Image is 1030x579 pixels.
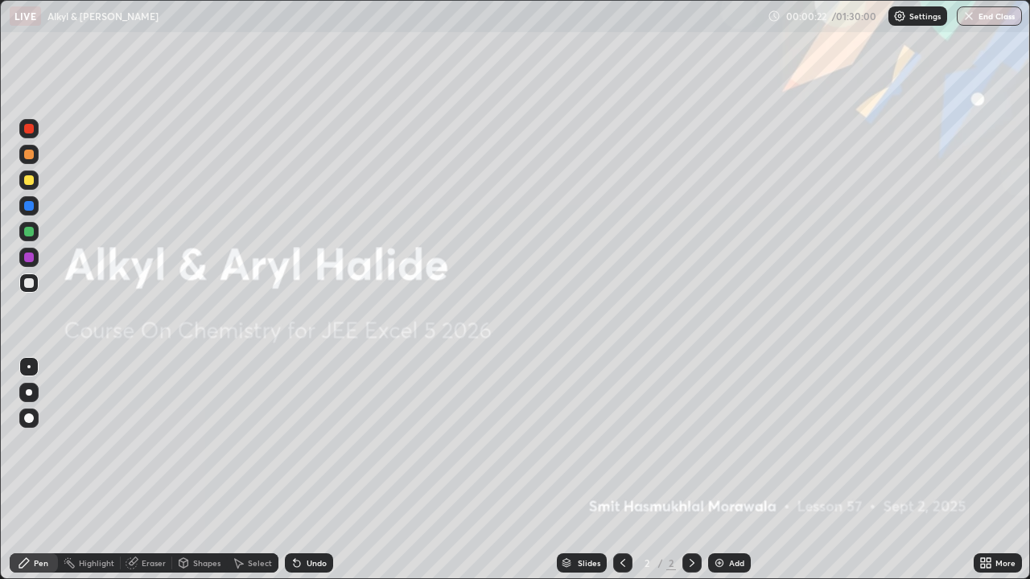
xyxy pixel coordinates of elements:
p: Alkyl & [PERSON_NAME] [47,10,159,23]
div: Undo [307,559,327,567]
img: class-settings-icons [893,10,906,23]
div: Eraser [142,559,166,567]
div: Select [248,559,272,567]
p: LIVE [14,10,36,23]
div: More [995,559,1016,567]
div: Add [729,559,744,567]
div: Pen [34,559,48,567]
div: Slides [578,559,600,567]
img: add-slide-button [713,556,726,569]
div: Shapes [193,559,220,567]
div: Highlight [79,559,114,567]
img: end-class-cross [962,10,975,23]
button: End Class [957,6,1022,26]
div: / [658,558,663,568]
div: 2 [666,556,676,570]
p: Settings [909,12,941,20]
div: 2 [639,558,655,568]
